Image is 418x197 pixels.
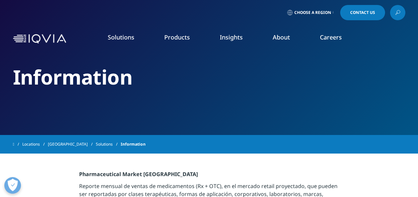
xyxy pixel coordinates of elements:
[320,33,342,41] a: Careers
[220,33,243,41] a: Insights
[79,170,198,178] strong: Pharmaceutical Market [GEOGRAPHIC_DATA]
[294,10,331,15] span: Choose a Region
[273,33,290,41] a: About
[164,33,190,41] a: Products
[22,138,48,150] a: Locations
[121,138,146,150] span: Information
[350,11,375,15] span: Contact Us
[108,33,134,41] a: Solutions
[13,65,405,90] h2: Information
[48,138,96,150] a: [GEOGRAPHIC_DATA]
[340,5,385,20] a: Contact Us
[96,138,121,150] a: Solutions
[69,23,405,54] nav: Primary
[4,177,21,194] button: Abrir preferencias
